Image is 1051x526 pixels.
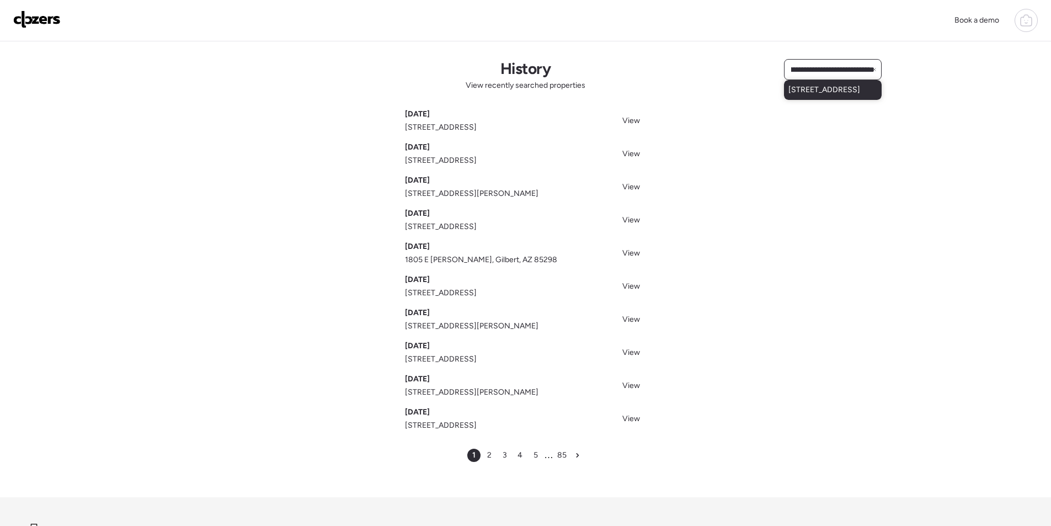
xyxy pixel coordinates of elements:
span: [DATE] [405,241,430,252]
span: [DATE] [405,374,430,385]
span: [STREET_ADDRESS] [405,221,477,232]
span: View recently searched properties [466,80,585,91]
a: View [616,410,647,426]
span: View [622,315,640,324]
span: [STREET_ADDRESS] [405,354,477,365]
span: Book a demo [954,15,999,25]
span: 1 [472,450,476,461]
span: [STREET_ADDRESS][PERSON_NAME] [405,188,538,199]
span: [DATE] [405,407,430,418]
span: View [622,116,640,125]
a: View [616,112,647,128]
a: View [616,145,647,161]
span: [DATE] [405,341,430,352]
span: 2 [487,450,492,461]
a: View [616,344,647,360]
a: View [616,245,647,261]
span: View [622,381,640,390]
span: [DATE] [405,175,430,186]
span: View [622,348,640,357]
span: [DATE] [405,274,430,285]
a: View [616,377,647,393]
a: View [616,211,647,227]
span: [STREET_ADDRESS] [405,288,477,299]
span: [STREET_ADDRESS] [405,122,477,133]
span: [DATE] [405,307,430,318]
span: View [622,414,640,423]
span: 5 [533,450,538,461]
span: View [622,215,640,225]
span: [DATE] [405,109,430,120]
img: Logo [13,10,61,28]
a: View [616,278,647,294]
span: View [622,149,640,158]
span: [DATE] [405,208,430,219]
span: View [622,281,640,291]
span: [DATE] [405,142,430,153]
span: 4 [518,450,522,461]
span: [STREET_ADDRESS][PERSON_NAME] [405,321,538,332]
span: … [545,450,553,460]
span: [STREET_ADDRESS] [405,155,477,166]
h1: History [500,59,551,78]
span: [STREET_ADDRESS] [788,84,860,95]
span: 3 [503,450,507,461]
span: [STREET_ADDRESS] [405,420,477,431]
span: 1805 E [PERSON_NAME], Gilbert, AZ 85298 [405,254,557,265]
span: [STREET_ADDRESS][PERSON_NAME] [405,387,538,398]
span: 85 [557,450,567,461]
a: View [616,311,647,327]
span: View [622,248,640,258]
span: View [622,182,640,192]
a: View [616,178,647,194]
